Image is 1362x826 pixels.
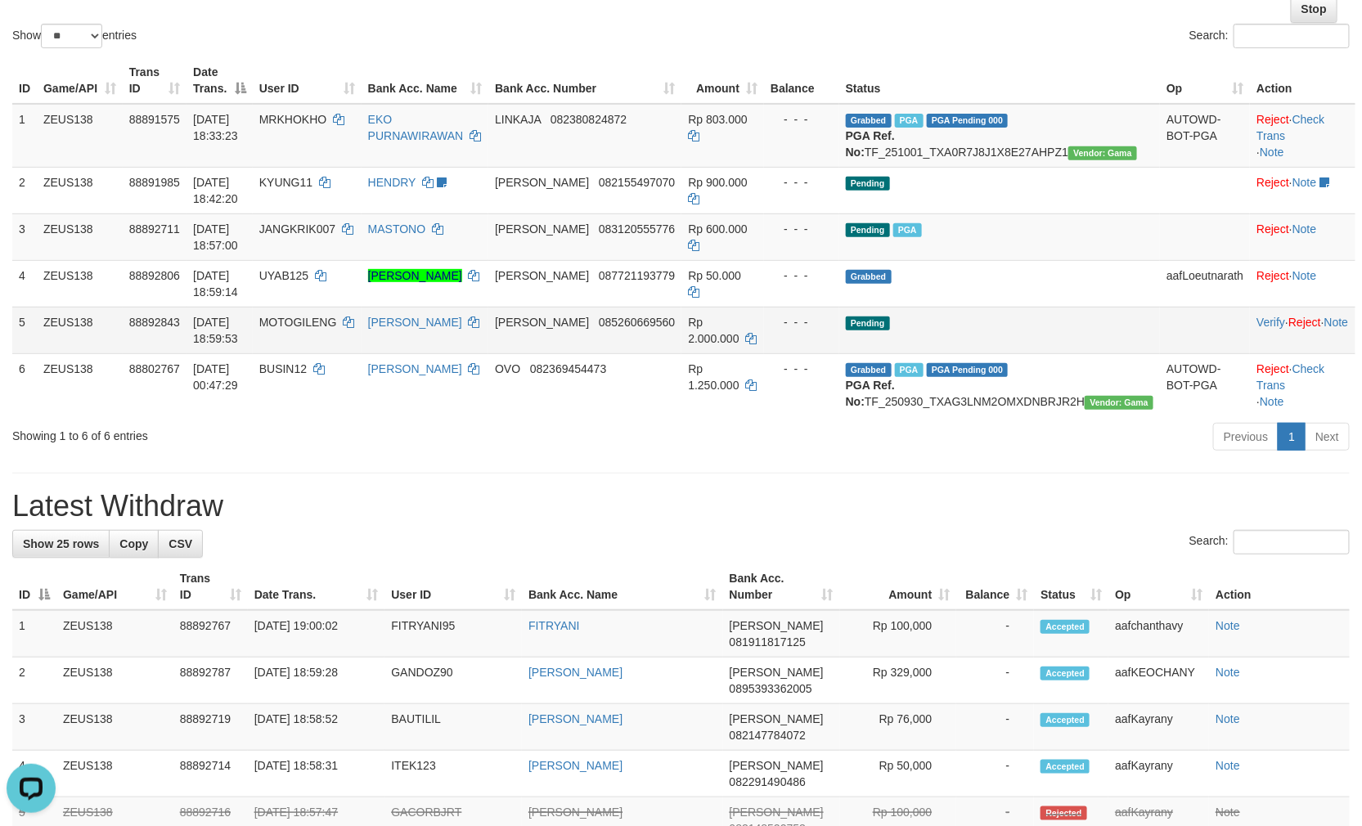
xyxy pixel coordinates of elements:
a: Show 25 rows [12,530,110,558]
span: CSV [169,537,192,550]
label: Show entries [12,24,137,48]
b: PGA Ref. No: [846,129,895,159]
td: aafKEOCHANY [1108,658,1209,704]
th: User ID: activate to sort column ascending [384,563,522,610]
a: Note [1260,395,1284,408]
a: 1 [1278,423,1306,451]
span: OVO [495,362,520,375]
th: Op: activate to sort column ascending [1160,57,1250,104]
td: 88892714 [173,751,248,797]
th: Game/API: activate to sort column ascending [37,57,123,104]
a: Note [1324,316,1349,329]
div: - - - [771,174,833,191]
span: [PERSON_NAME] [730,619,824,632]
span: Copy 082291490486 to clipboard [730,775,806,788]
span: [PERSON_NAME] [495,222,589,236]
td: [DATE] 19:00:02 [248,610,385,658]
a: Note [1292,269,1317,282]
a: Note [1216,806,1240,819]
td: Rp 100,000 [840,610,957,658]
th: Bank Acc. Number: activate to sort column ascending [488,57,681,104]
td: · · [1250,104,1355,168]
span: [PERSON_NAME] [730,712,824,725]
td: [DATE] 18:59:28 [248,658,385,704]
td: Rp 76,000 [840,704,957,751]
span: Accepted [1041,713,1090,727]
span: [PERSON_NAME] [730,666,824,679]
a: MASTONO [368,222,426,236]
td: ZEUS138 [37,353,123,416]
span: 88891575 [129,113,180,126]
span: Copy 085260669560 to clipboard [599,316,675,329]
span: Copy 082147784072 to clipboard [730,729,806,742]
span: Copy 082155497070 to clipboard [599,176,675,189]
span: 88891985 [129,176,180,189]
input: Search: [1234,24,1350,48]
td: · [1250,213,1355,260]
th: Action [1209,563,1350,610]
a: Note [1260,146,1284,159]
a: Verify [1256,316,1285,329]
td: ZEUS138 [56,658,173,704]
span: Grabbed [846,114,892,128]
span: Marked by aafsreyleap [895,363,924,377]
a: Note [1216,712,1240,725]
span: [PERSON_NAME] [730,759,824,772]
td: aafKayrany [1108,751,1209,797]
a: Check Trans [1256,362,1324,392]
span: MRKHOKHO [259,113,326,126]
span: Pending [846,177,890,191]
th: Balance: activate to sort column ascending [956,563,1034,610]
a: Reject [1256,222,1289,236]
td: 3 [12,213,37,260]
span: Rp 2.000.000 [688,316,739,345]
td: aafKayrany [1108,704,1209,751]
span: 88892843 [129,316,180,329]
td: - [956,658,1034,704]
td: 5 [12,307,37,353]
a: EKO PURNAWIRAWAN [368,113,464,142]
td: Rp 329,000 [840,658,957,704]
span: PGA Pending [927,114,1009,128]
span: Rejected [1041,806,1086,820]
b: PGA Ref. No: [846,379,895,408]
div: Showing 1 to 6 of 6 entries [12,421,555,444]
td: · [1250,260,1355,307]
th: Date Trans.: activate to sort column ascending [248,563,385,610]
th: Status [839,57,1160,104]
span: [DATE] 18:33:23 [193,113,238,142]
span: Pending [846,223,890,237]
th: Trans ID: activate to sort column ascending [173,563,248,610]
h1: Latest Withdraw [12,490,1350,523]
span: [DATE] 18:42:20 [193,176,238,205]
span: [DATE] 00:47:29 [193,362,238,392]
a: [PERSON_NAME] [528,666,623,679]
span: Vendor URL: https://trx31.1velocity.biz [1068,146,1137,160]
th: Bank Acc. Name: activate to sort column ascending [362,57,488,104]
span: Copy 0895393362005 to clipboard [730,682,812,695]
span: [PERSON_NAME] [495,316,589,329]
th: Game/API: activate to sort column ascending [56,563,173,610]
a: Copy [109,530,159,558]
select: Showentries [41,24,102,48]
span: [DATE] 18:57:00 [193,222,238,252]
a: Note [1216,666,1240,679]
span: MOTOGILENG [259,316,337,329]
span: PGA Pending [927,363,1009,377]
td: · · [1250,307,1355,353]
th: Bank Acc. Name: activate to sort column ascending [522,563,723,610]
a: Note [1292,222,1317,236]
span: Grabbed [846,363,892,377]
span: UYAB125 [259,269,308,282]
div: - - - [771,221,833,237]
a: Note [1216,759,1240,772]
td: GANDOZ90 [384,658,522,704]
td: ZEUS138 [56,751,173,797]
td: [DATE] 18:58:31 [248,751,385,797]
td: ZEUS138 [37,167,123,213]
td: · · [1250,353,1355,416]
td: ZEUS138 [56,610,173,658]
a: Note [1216,619,1240,632]
td: 88892719 [173,704,248,751]
a: CSV [158,530,203,558]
